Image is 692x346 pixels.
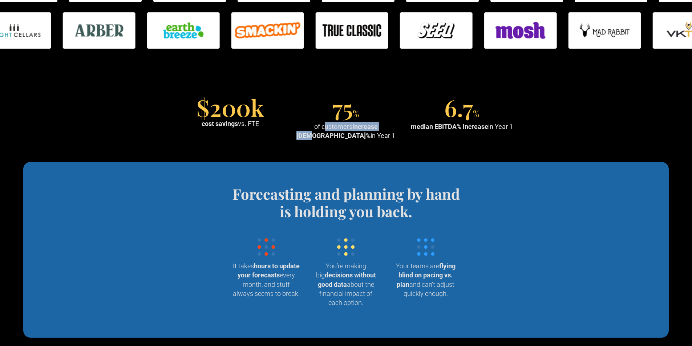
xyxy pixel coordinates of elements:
[392,261,460,298] p: Your teams are and can’t adjust quickly enough.
[353,107,359,119] span: %
[473,107,479,119] span: %
[197,99,264,116] div: $200k
[291,122,401,140] div: of customers in Year 1
[411,123,488,130] strong: median EBITDA% increase
[411,122,513,131] div: in Year 1
[397,262,456,288] strong: flying blind on pacing vs. plan
[202,120,238,127] strong: cost savings
[238,262,300,279] strong: hours to update your forecasts
[232,261,300,298] p: It takes every month, and stuff always seems to break.
[318,271,376,288] strong: decisions without good data
[227,185,466,220] h4: Forecasting and planning by hand is holding you back.
[202,119,259,128] div: vs. FTE
[312,261,380,307] p: You’re making big about the financial impact of each option.
[332,92,353,123] span: 75
[444,92,473,123] span: 6.7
